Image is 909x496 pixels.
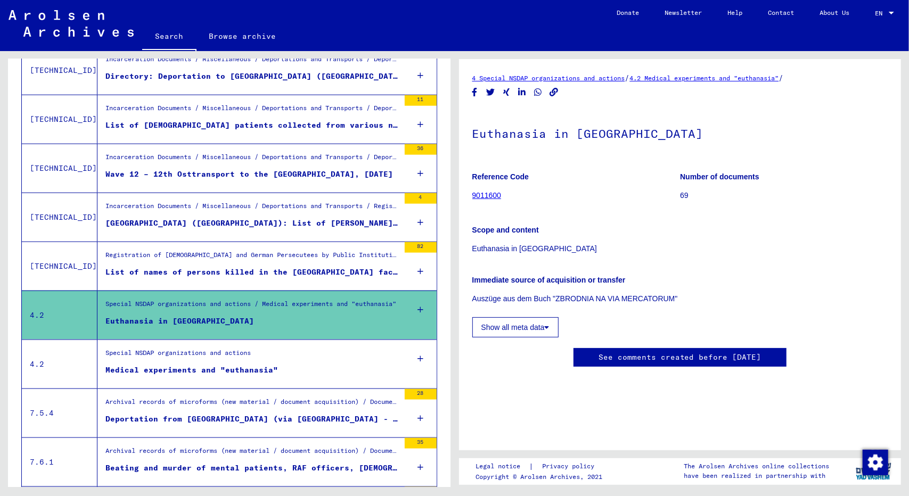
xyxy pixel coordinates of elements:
[105,120,399,131] div: List of [DEMOGRAPHIC_DATA] patients collected from various nursing homes in the [GEOGRAPHIC_DATA]...
[105,446,399,461] div: Archival records of microforms (new material / document acquisition) / Document acquisition in th...
[680,190,888,201] p: 69
[476,461,607,472] div: |
[875,10,887,17] span: EN
[472,172,529,181] b: Reference Code
[625,73,630,82] span: /
[105,218,399,229] div: [GEOGRAPHIC_DATA] ([GEOGRAPHIC_DATA]): List of [PERSON_NAME] of the Jewish cemetery (Nazi victims...
[517,86,528,99] button: Share on LinkedIn
[105,365,278,376] div: Medical experiments and "euthanasia"
[469,86,480,99] button: Share on Facebook
[105,462,399,474] div: Beating and murder of mental patients, RAF officers, [DEMOGRAPHIC_DATA] and [DEMOGRAPHIC_DATA]
[405,144,437,155] div: 36
[472,226,539,234] b: Scope and content
[405,389,437,400] div: 28
[472,317,559,337] button: Show all meta data
[105,414,399,425] div: Deportation from [GEOGRAPHIC_DATA] (via [GEOGRAPHIC_DATA] - [GEOGRAPHIC_DATA]) to CC [GEOGRAPHIC_...
[854,458,894,484] img: yv_logo.png
[22,242,97,291] td: [TECHNICAL_ID]
[534,461,607,472] a: Privacy policy
[105,299,396,314] div: Special NSDAP organizations and actions / Medical experiments and "euthanasia"
[472,276,626,284] b: Immediate source of acquisition or transfer
[405,438,437,449] div: 35
[476,461,529,472] a: Legal notice
[142,23,196,51] a: Search
[779,73,784,82] span: /
[22,95,97,144] td: [TECHNICAL_ID]
[684,471,829,481] p: have been realized in partnership with
[472,293,888,304] p: Auszüge aus dem Buch "ZBRODNIA NA VIA MERCATORUM"
[9,10,134,37] img: Arolsen_neg.svg
[105,267,399,278] div: List of names of persons killed in the [GEOGRAPHIC_DATA] facility [GEOGRAPHIC_DATA]/O.Ö. - [DATE]...
[863,450,888,475] img: Change consent
[105,397,399,412] div: Archival records of microforms (new material / document acquisition) / Document acquisition in [G...
[22,388,97,437] td: 7.5.4
[472,74,625,82] a: 4 Special NSDAP organizations and actions
[22,340,97,388] td: 4.2
[862,449,888,475] div: Change consent
[548,86,560,99] button: Copy link
[22,144,97,193] td: [TECHNICAL_ID]
[105,201,399,216] div: Incarceration Documents / Miscellaneous / Deportations and Transports / Registration and [MEDICAL...
[105,250,399,265] div: Registration of [DEMOGRAPHIC_DATA] and German Persecutees by Public Institutions, Social Securiti...
[501,86,512,99] button: Share on Xing
[105,348,251,363] div: Special NSDAP organizations and actions
[472,109,888,156] h1: Euthanasia in [GEOGRAPHIC_DATA]
[105,103,399,118] div: Incarceration Documents / Miscellaneous / Deportations and Transports / Deportations / Deportatio...
[485,86,496,99] button: Share on Twitter
[472,191,502,200] a: 9011600
[405,242,437,253] div: 82
[105,71,399,82] div: Directory: Deportation to [GEOGRAPHIC_DATA] ([GEOGRAPHIC_DATA]), [DATE]
[533,86,544,99] button: Share on WhatsApp
[680,172,759,181] b: Number of documents
[105,54,399,69] div: Incarceration Documents / Miscellaneous / Deportations and Transports / Deportations / Deportatio...
[22,437,97,486] td: 7.6.1
[196,23,289,49] a: Browse archive
[630,74,779,82] a: 4.2 Medical experiments and "euthanasia"
[105,316,254,327] div: Euthanasia in [GEOGRAPHIC_DATA]
[105,169,393,180] div: Wave 12 – 12th Osttransport to the [GEOGRAPHIC_DATA], [DATE]
[472,243,888,254] p: Euthanasia in [GEOGRAPHIC_DATA]
[22,46,97,95] td: [TECHNICAL_ID]
[405,95,437,106] div: 11
[599,352,761,363] a: See comments created before [DATE]
[405,193,437,204] div: 4
[105,152,399,167] div: Incarceration Documents / Miscellaneous / Deportations and Transports / Deportations / Deportatio...
[22,291,97,340] td: 4.2
[476,472,607,482] p: Copyright © Arolsen Archives, 2021
[684,461,829,471] p: The Arolsen Archives online collections
[22,193,97,242] td: [TECHNICAL_ID]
